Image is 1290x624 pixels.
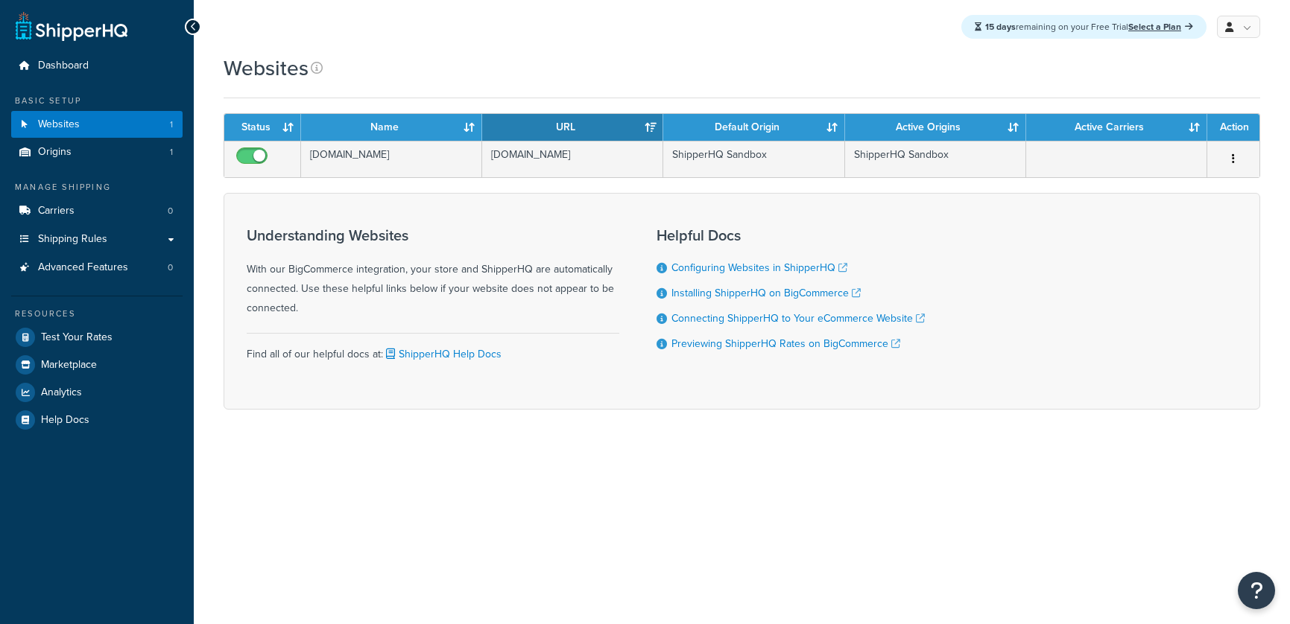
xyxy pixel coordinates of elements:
a: Installing ShipperHQ on BigCommerce [671,285,861,301]
div: Resources [11,308,183,320]
th: Name: activate to sort column ascending [301,114,482,141]
a: Select a Plan [1128,20,1193,34]
div: Find all of our helpful docs at: [247,333,619,364]
th: URL: activate to sort column ascending [482,114,663,141]
span: 1 [170,146,173,159]
h3: Helpful Docs [657,227,925,243]
a: Dashboard [11,52,183,80]
th: Action [1207,114,1259,141]
span: Shipping Rules [38,233,107,246]
td: [DOMAIN_NAME] [301,141,482,177]
td: ShipperHQ Sandbox [845,141,1026,177]
span: Test Your Rates [41,331,113,344]
th: Default Origin: activate to sort column ascending [663,114,844,141]
span: Analytics [41,386,82,399]
a: Carriers 0 [11,197,183,225]
span: Advanced Features [38,261,128,274]
a: Configuring Websites in ShipperHQ [671,260,847,276]
a: ShipperHQ Home [16,11,127,41]
a: Advanced Features 0 [11,254,183,281]
a: Test Your Rates [11,324,183,351]
span: Marketplace [41,359,97,372]
span: Origins [38,146,72,159]
a: Shipping Rules [11,226,183,253]
li: Advanced Features [11,254,183,281]
td: ShipperHQ Sandbox [663,141,844,177]
a: Origins 1 [11,139,183,166]
li: Websites [11,111,183,139]
td: [DOMAIN_NAME] [482,141,663,177]
th: Status: activate to sort column ascending [224,114,301,141]
span: Websites [38,118,80,131]
div: Basic Setup [11,95,183,107]
strong: 15 days [985,20,1016,34]
span: Carriers [38,205,75,217]
th: Active Origins: activate to sort column ascending [845,114,1026,141]
a: Analytics [11,379,183,406]
a: Marketplace [11,351,183,378]
div: remaining on your Free Trial [961,15,1207,39]
h1: Websites [224,54,309,83]
a: Connecting ShipperHQ to Your eCommerce Website [671,311,925,326]
button: Open Resource Center [1238,572,1275,609]
a: Previewing ShipperHQ Rates on BigCommerce [671,336,900,351]
div: Manage Shipping [11,181,183,194]
div: With our BigCommerce integration, your store and ShipperHQ are automatically connected. Use these... [247,227,619,318]
span: 0 [168,261,173,274]
a: ShipperHQ Help Docs [383,346,502,362]
h3: Understanding Websites [247,227,619,243]
span: 0 [168,205,173,217]
span: 1 [170,118,173,131]
a: Websites 1 [11,111,183,139]
li: Carriers [11,197,183,225]
a: Help Docs [11,407,183,433]
th: Active Carriers: activate to sort column ascending [1026,114,1207,141]
span: Help Docs [41,414,89,427]
li: Origins [11,139,183,166]
span: Dashboard [38,60,89,72]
